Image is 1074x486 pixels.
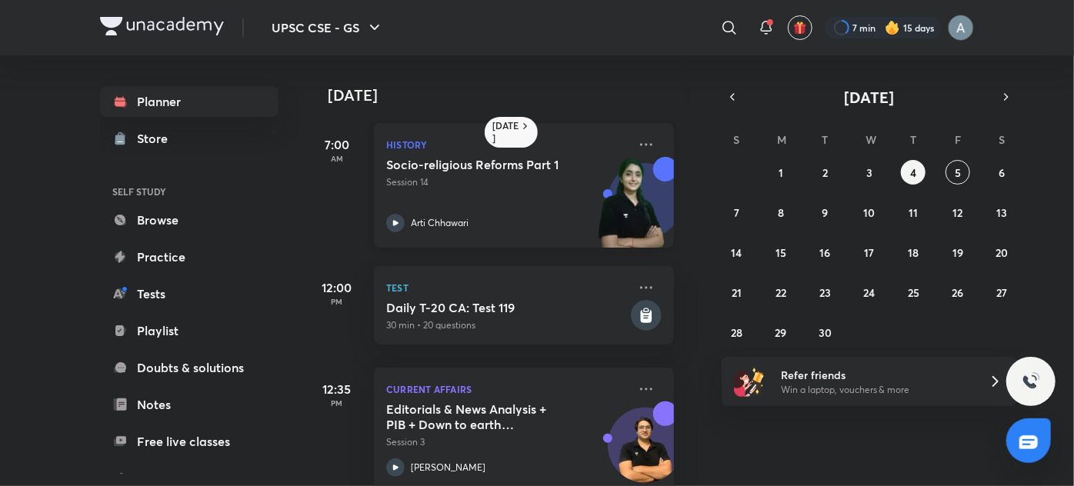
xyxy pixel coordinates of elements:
[989,280,1014,305] button: September 27, 2025
[100,389,279,420] a: Notes
[857,200,882,225] button: September 10, 2025
[999,165,1005,180] abbr: September 6, 2025
[769,160,793,185] button: September 1, 2025
[100,426,279,457] a: Free live classes
[952,245,963,260] abbr: September 19, 2025
[946,280,970,305] button: September 26, 2025
[822,165,828,180] abbr: September 2, 2025
[822,205,829,220] abbr: September 9, 2025
[100,17,224,35] img: Company Logo
[100,278,279,309] a: Tests
[725,240,749,265] button: September 14, 2025
[819,325,832,340] abbr: September 30, 2025
[100,178,279,205] h6: SELF STUDY
[725,320,749,345] button: September 28, 2025
[777,132,786,147] abbr: Monday
[996,245,1008,260] abbr: September 20, 2025
[725,280,749,305] button: September 21, 2025
[820,245,831,260] abbr: September 16, 2025
[781,383,970,397] p: Win a laptop, vouchers & more
[793,21,807,35] img: avatar
[946,240,970,265] button: September 19, 2025
[819,285,831,300] abbr: September 23, 2025
[863,205,875,220] abbr: September 10, 2025
[386,401,578,432] h5: Editorials & News Analysis + PIB + Down to earth (September ) - L3
[901,200,926,225] button: September 11, 2025
[866,132,876,147] abbr: Wednesday
[725,200,749,225] button: September 7, 2025
[734,132,740,147] abbr: Sunday
[306,398,368,408] p: PM
[328,86,689,105] h4: [DATE]
[731,325,742,340] abbr: September 28, 2025
[775,285,786,300] abbr: September 22, 2025
[100,241,279,272] a: Practice
[866,165,872,180] abbr: September 3, 2025
[885,20,900,35] img: streak
[908,285,919,300] abbr: September 25, 2025
[743,86,996,108] button: [DATE]
[775,245,786,260] abbr: September 15, 2025
[778,205,784,220] abbr: September 8, 2025
[137,129,177,148] div: Store
[910,132,916,147] abbr: Thursday
[822,132,829,147] abbr: Tuesday
[386,318,628,332] p: 30 min • 20 questions
[1022,372,1040,391] img: ttu
[901,240,926,265] button: September 18, 2025
[386,157,578,172] h5: Socio-religious Reforms Part 1
[952,205,962,220] abbr: September 12, 2025
[306,154,368,163] p: AM
[901,280,926,305] button: September 25, 2025
[411,461,485,474] p: [PERSON_NAME]
[989,160,1014,185] button: September 6, 2025
[864,245,874,260] abbr: September 17, 2025
[779,165,783,180] abbr: September 1, 2025
[306,278,368,297] h5: 12:00
[909,205,918,220] abbr: September 11, 2025
[845,87,895,108] span: [DATE]
[589,157,674,263] img: unacademy
[952,285,963,300] abbr: September 26, 2025
[955,132,961,147] abbr: Friday
[769,240,793,265] button: September 15, 2025
[386,135,628,154] p: History
[813,240,838,265] button: September 16, 2025
[813,320,838,345] button: September 30, 2025
[411,216,469,230] p: Arti Chhawari
[863,285,875,300] abbr: September 24, 2025
[306,135,368,154] h5: 7:00
[100,123,279,154] a: Store
[734,366,765,397] img: referral
[946,160,970,185] button: September 5, 2025
[910,165,916,180] abbr: September 4, 2025
[769,280,793,305] button: September 22, 2025
[857,240,882,265] button: September 17, 2025
[769,200,793,225] button: September 8, 2025
[386,175,628,189] p: Session 14
[100,352,279,383] a: Doubts & solutions
[989,200,1014,225] button: September 13, 2025
[386,300,628,315] h5: Daily T-20 CA: Test 119
[813,280,838,305] button: September 23, 2025
[948,15,974,41] img: Anu Singh
[386,380,628,398] p: Current Affairs
[306,297,368,306] p: PM
[100,205,279,235] a: Browse
[769,320,793,345] button: September 29, 2025
[955,165,961,180] abbr: September 5, 2025
[386,278,628,297] p: Test
[100,315,279,346] a: Playlist
[781,367,970,383] h6: Refer friends
[996,285,1007,300] abbr: September 27, 2025
[946,200,970,225] button: September 12, 2025
[989,240,1014,265] button: September 20, 2025
[857,160,882,185] button: September 3, 2025
[306,380,368,398] h5: 12:35
[734,205,739,220] abbr: September 7, 2025
[813,200,838,225] button: September 9, 2025
[999,132,1005,147] abbr: Saturday
[386,435,628,449] p: Session 3
[996,205,1007,220] abbr: September 13, 2025
[732,245,742,260] abbr: September 14, 2025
